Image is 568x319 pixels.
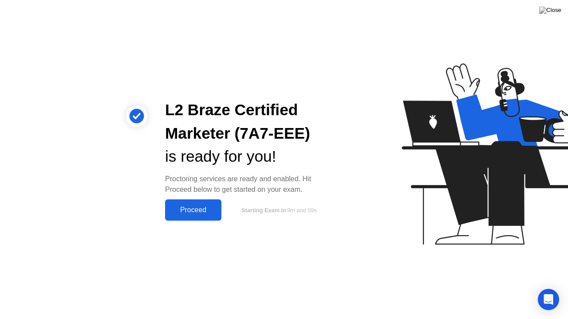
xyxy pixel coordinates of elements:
button: Starting Exam in9m and 59s [226,202,330,218]
div: Proctoring services are ready and enabled. Hit Proceed below to get started on your exam. [165,174,330,195]
img: Close [539,7,561,14]
button: Proceed [165,199,221,221]
div: L2 Braze Certified Marketer (7A7-EEE) [165,98,330,145]
div: Proceed [168,206,219,214]
div: is ready for you! [165,145,330,168]
span: 9m and 59s [287,207,317,214]
div: Open Intercom Messenger [538,289,559,310]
